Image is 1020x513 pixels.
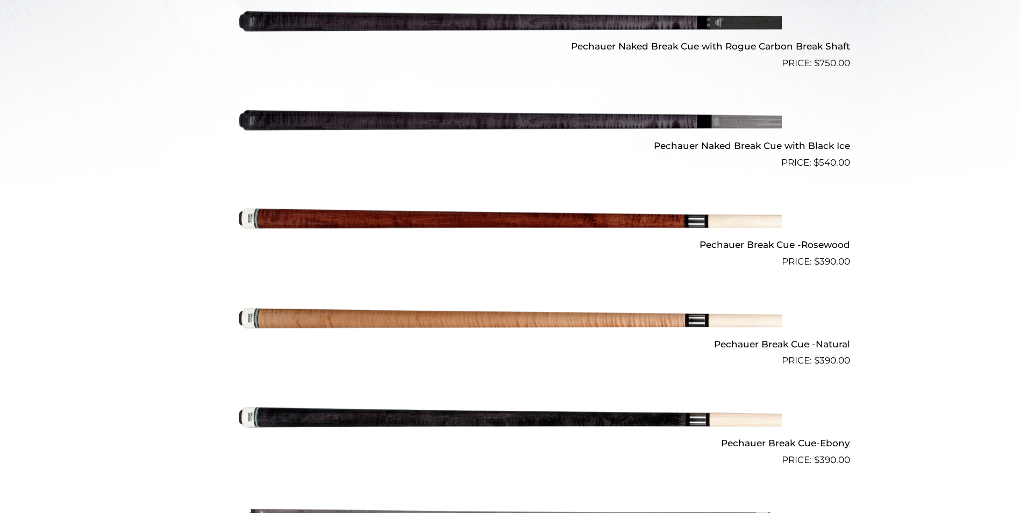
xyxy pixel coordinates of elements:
span: $ [814,58,819,68]
span: $ [814,157,819,168]
bdi: 390.00 [814,256,850,267]
h2: Pechauer Break Cue-Ebony [170,433,850,453]
span: $ [814,454,819,465]
img: Pechauer Break Cue -Natural [239,273,782,364]
img: Pechauer Break Cue -Rosewood [239,174,782,265]
bdi: 390.00 [814,355,850,366]
img: Pechauer Naked Break Cue with Black Ice [239,75,782,165]
img: Pechauer Break Cue-Ebony [239,372,782,462]
span: $ [814,355,819,366]
a: Pechauer Break Cue-Ebony $390.00 [170,372,850,467]
bdi: 540.00 [814,157,850,168]
a: Pechauer Naked Break Cue with Black Ice $540.00 [170,75,850,169]
bdi: 750.00 [814,58,850,68]
a: Pechauer Break Cue -Natural $390.00 [170,273,850,368]
h2: Pechauer Break Cue -Natural [170,334,850,354]
h2: Pechauer Naked Break Cue with Rogue Carbon Break Shaft [170,37,850,56]
h2: Pechauer Naked Break Cue with Black Ice [170,136,850,155]
a: Pechauer Break Cue -Rosewood $390.00 [170,174,850,269]
span: $ [814,256,819,267]
bdi: 390.00 [814,454,850,465]
h2: Pechauer Break Cue -Rosewood [170,235,850,255]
